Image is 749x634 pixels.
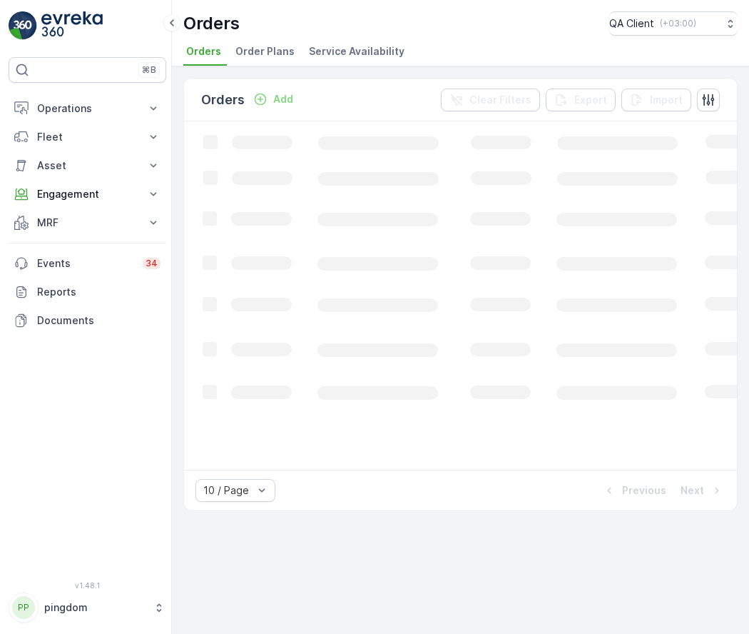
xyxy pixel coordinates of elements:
[9,94,166,123] button: Operations
[469,93,531,107] p: Clear Filters
[9,180,166,208] button: Engagement
[660,18,696,29] p: ( +03:00 )
[309,44,404,59] span: Service Availability
[41,11,103,40] img: logo_light-DOdMpM7g.png
[37,158,138,173] p: Asset
[142,64,156,76] p: ⌘B
[609,11,738,36] button: QA Client(+03:00)
[9,208,166,237] button: MRF
[12,596,35,619] div: PP
[609,16,654,31] p: QA Client
[546,89,616,111] button: Export
[37,130,138,144] p: Fleet
[9,249,166,278] a: Events34
[9,11,37,40] img: logo
[37,216,138,230] p: MRF
[235,44,295,59] span: Order Plans
[681,483,704,498] p: Next
[37,313,160,328] p: Documents
[146,258,158,269] p: 34
[9,593,166,623] button: PPpingdom
[650,93,683,107] p: Import
[273,92,293,106] p: Add
[9,123,166,151] button: Fleet
[201,90,245,110] p: Orders
[9,581,166,590] span: v 1.48.1
[37,187,138,201] p: Engagement
[37,101,138,116] p: Operations
[37,285,160,299] p: Reports
[679,482,725,499] button: Next
[37,256,134,271] p: Events
[248,91,299,108] button: Add
[183,12,240,35] p: Orders
[9,278,166,306] a: Reports
[601,482,668,499] button: Previous
[574,93,607,107] p: Export
[622,483,666,498] p: Previous
[9,306,166,335] a: Documents
[186,44,221,59] span: Orders
[9,151,166,180] button: Asset
[441,89,540,111] button: Clear Filters
[44,600,146,615] p: pingdom
[621,89,691,111] button: Import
